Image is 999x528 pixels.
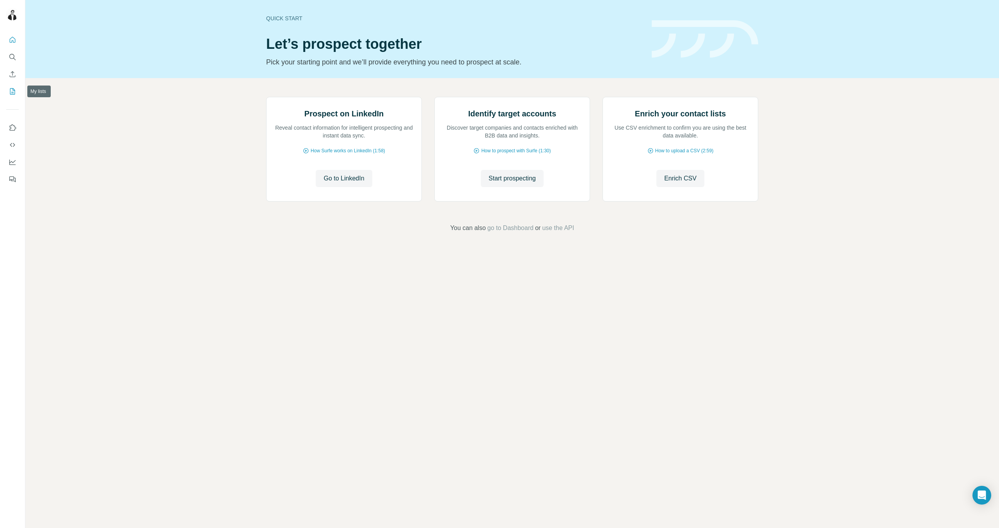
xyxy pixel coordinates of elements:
[6,84,19,98] button: My lists
[652,20,758,58] img: banner
[481,170,544,187] button: Start prospecting
[304,108,384,119] h2: Prospect on LinkedIn
[487,223,533,233] button: go to Dashboard
[311,147,385,154] span: How Surfe works on LinkedIn (1:58)
[542,223,574,233] button: use the API
[656,170,704,187] button: Enrich CSV
[635,108,726,119] h2: Enrich your contact lists
[324,174,364,183] span: Go to LinkedIn
[266,36,642,52] h1: Let’s prospect together
[468,108,556,119] h2: Identify target accounts
[316,170,372,187] button: Go to LinkedIn
[6,8,19,20] img: Avatar
[6,50,19,64] button: Search
[6,121,19,135] button: Use Surfe on LinkedIn
[450,223,486,233] span: You can also
[655,147,713,154] span: How to upload a CSV (2:59)
[266,57,642,68] p: Pick your starting point and we’ll provide everything you need to prospect at scale.
[6,67,19,81] button: Enrich CSV
[535,223,540,233] span: or
[6,138,19,152] button: Use Surfe API
[443,124,582,139] p: Discover target companies and contacts enriched with B2B data and insights.
[274,124,414,139] p: Reveal contact information for intelligent prospecting and instant data sync.
[6,155,19,169] button: Dashboard
[481,147,551,154] span: How to prospect with Surfe (1:30)
[6,172,19,186] button: Feedback
[972,486,991,505] div: Open Intercom Messenger
[489,174,536,183] span: Start prospecting
[266,14,642,22] div: Quick start
[664,174,697,183] span: Enrich CSV
[611,124,750,139] p: Use CSV enrichment to confirm you are using the best data available.
[6,33,19,47] button: Quick start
